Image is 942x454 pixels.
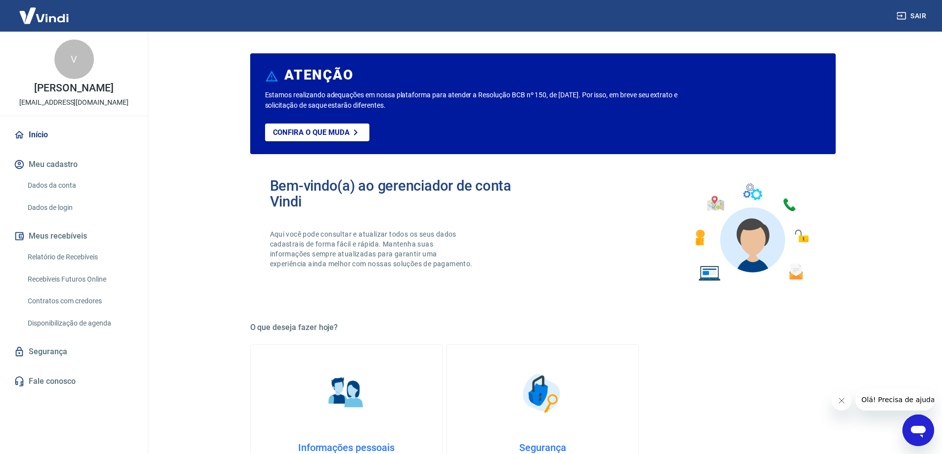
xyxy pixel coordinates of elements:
[267,442,426,454] h4: Informações pessoais
[34,83,113,93] p: [PERSON_NAME]
[24,175,136,196] a: Dados da conta
[518,369,567,418] img: Segurança
[265,90,710,111] p: Estamos realizando adequações em nossa plataforma para atender a Resolução BCB nº 150, de [DATE]....
[265,124,369,141] a: Confira o que muda
[12,341,136,363] a: Segurança
[12,0,76,31] img: Vindi
[270,178,543,209] h2: Bem-vindo(a) ao gerenciador de conta Vindi
[24,313,136,333] a: Disponibilização de agenda
[902,414,934,446] iframe: Botão para abrir a janela de mensagens
[321,369,371,418] img: Informações pessoais
[24,247,136,267] a: Relatório de Recebíveis
[284,70,353,80] h6: ATENÇÃO
[19,97,129,108] p: [EMAIL_ADDRESS][DOMAIN_NAME]
[24,269,136,289] a: Recebíveis Futuros Online
[855,389,934,411] iframe: Mensagem da empresa
[24,291,136,311] a: Contratos com credores
[273,128,350,137] p: Confira o que muda
[54,40,94,79] div: V
[463,442,623,454] h4: Segurança
[12,371,136,392] a: Fale conosco
[832,391,852,411] iframe: Fechar mensagem
[12,124,136,146] a: Início
[12,225,136,247] button: Meus recebíveis
[12,154,136,175] button: Meu cadastro
[270,229,475,269] p: Aqui você pode consultar e atualizar todos os seus dados cadastrais de forma fácil e rápida. Mant...
[895,7,930,25] button: Sair
[250,323,836,332] h5: O que deseja fazer hoje?
[686,178,816,287] img: Imagem de um avatar masculino com diversos icones exemplificando as funcionalidades do gerenciado...
[24,198,136,218] a: Dados de login
[6,7,83,15] span: Olá! Precisa de ajuda?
